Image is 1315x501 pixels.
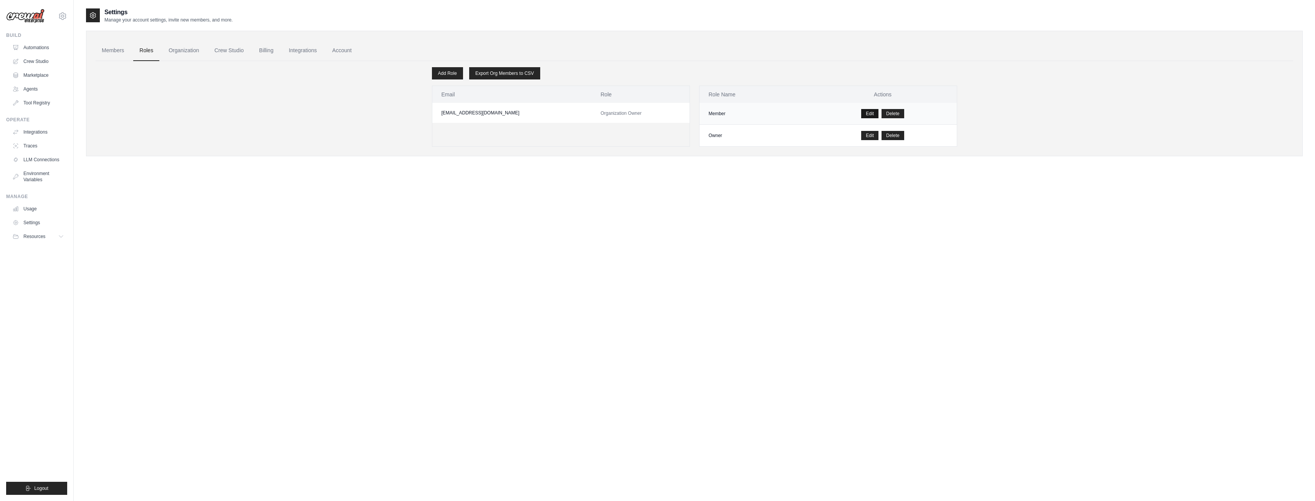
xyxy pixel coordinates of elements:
[861,109,878,118] a: Edit
[326,40,358,61] a: Account
[700,125,809,147] td: Owner
[6,9,45,23] img: Logo
[6,482,67,495] button: Logout
[9,126,67,138] a: Integrations
[700,86,809,103] th: Role Name
[9,97,67,109] a: Tool Registry
[882,109,904,118] button: Delete
[162,40,205,61] a: Organization
[253,40,280,61] a: Billing
[700,103,809,125] td: Member
[9,203,67,215] a: Usage
[591,86,689,103] th: Role
[6,32,67,38] div: Build
[208,40,250,61] a: Crew Studio
[861,131,878,140] a: Edit
[9,217,67,229] a: Settings
[600,111,642,116] span: Organization Owner
[104,8,233,17] h2: Settings
[34,485,48,491] span: Logout
[6,117,67,123] div: Operate
[9,69,67,81] a: Marketplace
[6,193,67,200] div: Manage
[96,40,130,61] a: Members
[9,83,67,95] a: Agents
[809,86,957,103] th: Actions
[23,233,45,240] span: Resources
[104,17,233,23] p: Manage your account settings, invite new members, and more.
[283,40,323,61] a: Integrations
[9,41,67,54] a: Automations
[432,103,592,123] td: [EMAIL_ADDRESS][DOMAIN_NAME]
[9,167,67,186] a: Environment Variables
[432,86,592,103] th: Email
[9,154,67,166] a: LLM Connections
[9,140,67,152] a: Traces
[882,131,904,140] button: Delete
[9,55,67,68] a: Crew Studio
[432,67,463,79] a: Add Role
[9,230,67,243] button: Resources
[133,40,159,61] a: Roles
[469,67,540,79] a: Export Org Members to CSV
